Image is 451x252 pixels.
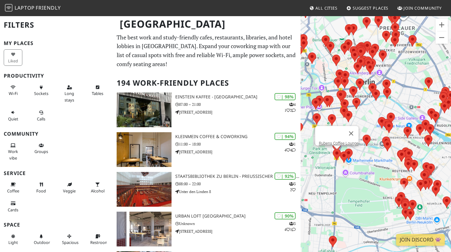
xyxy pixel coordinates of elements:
[175,221,301,227] p: Unknown
[92,91,103,96] span: Work-friendly tables
[60,82,79,105] button: Long stays
[115,16,300,33] h1: [GEOGRAPHIC_DATA]
[32,179,51,196] button: Food
[32,82,51,99] button: Sockets
[117,212,172,246] img: URBAN LOFT Berlin
[344,2,391,14] a: Suggest Places
[113,172,301,207] a: Staatsbibliothek zu Berlin - Preußischer Kulturbesitz | 92% 32 Staatsbibliothek zu Berlin - Preuß...
[88,82,107,99] button: Tables
[90,240,109,245] span: Restroom
[4,82,22,99] button: Wi-Fi
[353,5,389,11] span: Suggest Places
[32,140,51,157] button: Groups
[4,140,22,163] button: Work vibe
[15,4,35,11] span: Laptop
[435,31,448,44] button: Verkleinern
[4,40,109,46] h3: My Places
[8,240,18,245] span: Natural light
[395,2,444,14] a: Join Community
[113,132,301,167] a: KleinMein Coffee & Coworking | 94% 144 KleinMein Coffee & Coworking 11:00 – 18:00 [STREET_ADDRESS]
[289,181,296,193] p: 3 2
[88,179,107,196] button: Alcohol
[62,240,78,245] span: Spacious
[175,94,301,100] h3: Einstein Kaffee - [GEOGRAPHIC_DATA]
[34,240,50,245] span: Outdoor area
[175,189,301,195] p: Unter den Linden 8
[175,141,301,147] p: 11:00 – 18:00
[63,188,76,194] span: Veggie
[37,116,45,122] span: Video/audio calls
[396,234,445,246] a: Join Discord 👾
[4,131,109,137] h3: Community
[117,92,172,127] img: Einstein Kaffee - Charlottenburg
[60,231,79,248] button: Spacious
[65,91,74,102] span: Long stays
[307,2,340,14] a: All Cities
[4,107,22,124] button: Quiet
[175,101,301,107] p: 07:00 – 21:00
[5,4,12,11] img: LaptopFriendly
[36,188,46,194] span: Food
[8,116,18,122] span: Quiet
[275,212,296,219] div: | 90%
[284,221,296,232] p: 3 4 1
[8,149,18,160] span: People working
[88,231,107,248] button: Restroom
[4,231,22,248] button: Light
[4,73,109,79] h3: Productivity
[4,222,109,228] h3: Space
[315,5,337,11] span: All Cities
[117,74,297,92] h2: 194 Work-Friendly Places
[117,172,172,207] img: Staatsbibliothek zu Berlin - Preußischer Kulturbesitz
[60,179,79,196] button: Veggie
[91,188,105,194] span: Alcohol
[117,132,172,167] img: KleinMein Coffee & Coworking
[175,214,301,219] h3: URBAN LOFT [GEOGRAPHIC_DATA]
[275,133,296,140] div: | 94%
[36,4,60,11] span: Friendly
[9,91,18,96] span: Stable Wi-Fi
[284,141,296,153] p: 1 4 4
[435,19,448,31] button: Vergrößern
[4,16,109,34] h2: Filters
[34,149,48,154] span: Group tables
[404,5,442,11] span: Join Community
[4,198,22,215] button: Cards
[117,33,297,69] p: The best work and study-friendly cafes, restaurants, libraries, and hotel lobbies in [GEOGRAPHIC_...
[275,93,296,100] div: | 98%
[175,149,301,155] p: [STREET_ADDRESS]
[7,188,19,194] span: Coffee
[113,212,301,246] a: URBAN LOFT Berlin | 90% 341 URBAN LOFT [GEOGRAPHIC_DATA] Unknown [STREET_ADDRESS]
[319,141,359,146] a: Rubens Coffee Lounge
[32,107,51,124] button: Calls
[175,134,301,139] h3: KleinMein Coffee & Coworking
[175,181,301,187] p: 08:00 – 22:00
[275,173,296,180] div: | 92%
[4,179,22,196] button: Coffee
[4,170,109,176] h3: Service
[175,228,301,234] p: [STREET_ADDRESS]
[34,91,48,96] span: Power sockets
[344,126,359,141] button: Schließen
[175,109,301,115] p: [STREET_ADDRESS]
[8,207,18,213] span: Credit cards
[32,231,51,248] button: Outdoor
[284,101,296,113] p: 4 1 2
[113,92,301,127] a: Einstein Kaffee - Charlottenburg | 98% 412 Einstein Kaffee - [GEOGRAPHIC_DATA] 07:00 – 21:00 [STR...
[175,174,301,179] h3: Staatsbibliothek zu Berlin - Preußischer Kulturbesitz
[5,3,61,14] a: LaptopFriendly LaptopFriendly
